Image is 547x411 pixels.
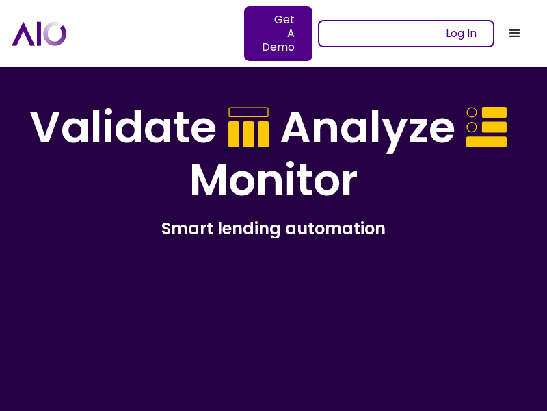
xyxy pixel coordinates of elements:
a: home [12,21,318,45]
div: menu [494,13,535,54]
h1: Validate [29,101,217,154]
h1: Analyze [280,101,455,154]
a: Get A Demo [244,6,312,61]
h2: Smart lending automation [22,218,525,239]
a: Log In [318,20,494,47]
h1: Monitor [189,154,358,207]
